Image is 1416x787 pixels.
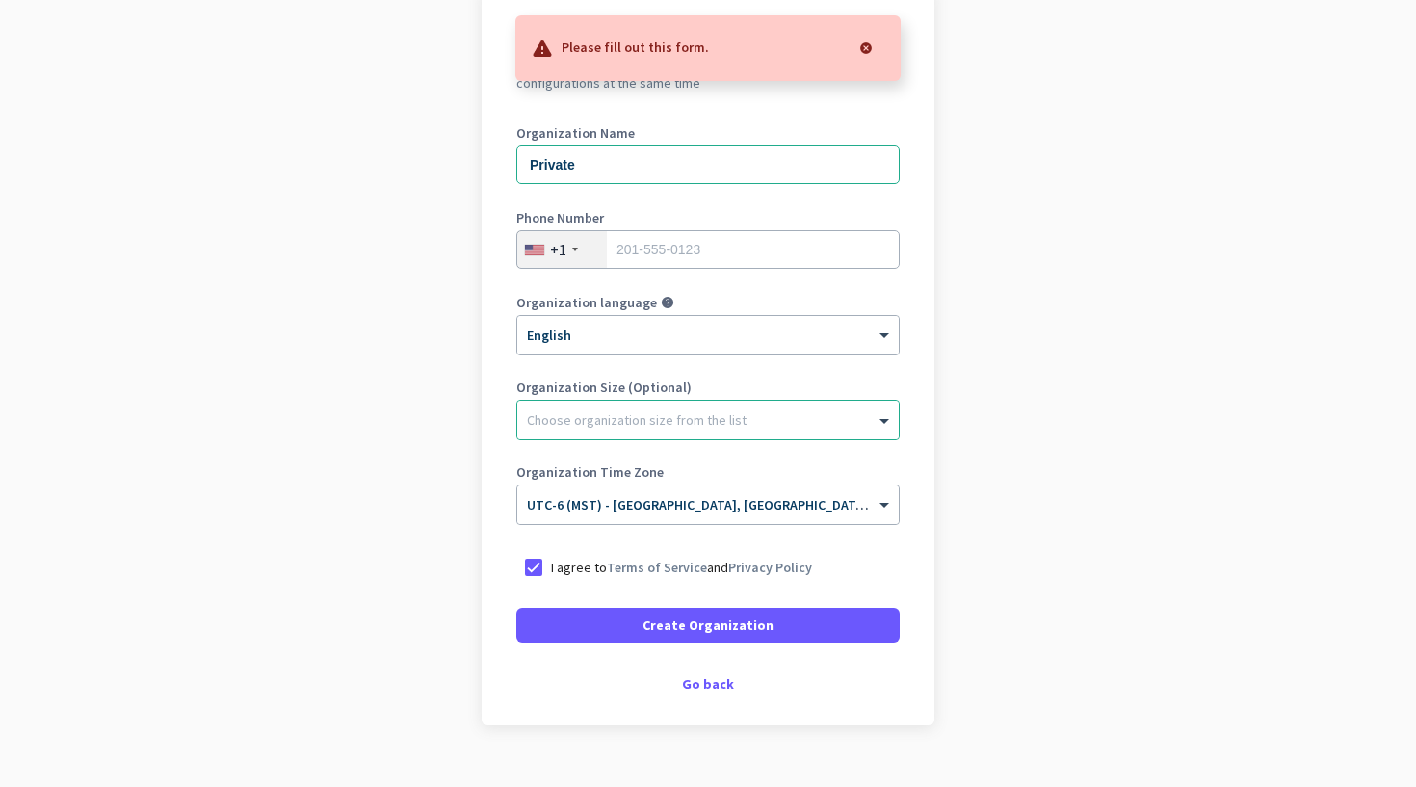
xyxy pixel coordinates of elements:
[551,558,812,577] p: I agree to and
[516,465,900,479] label: Organization Time Zone
[516,608,900,643] button: Create Organization
[728,559,812,576] a: Privacy Policy
[516,296,657,309] label: Organization language
[562,37,709,56] p: Please fill out this form.
[516,126,900,140] label: Organization Name
[516,677,900,691] div: Go back
[642,616,774,635] span: Create Organization
[516,145,900,184] input: What is the name of your organization?
[661,296,674,309] i: help
[516,380,900,394] label: Organization Size (Optional)
[516,211,900,224] label: Phone Number
[516,230,900,269] input: 201-555-0123
[550,240,566,259] div: +1
[607,559,707,576] a: Terms of Service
